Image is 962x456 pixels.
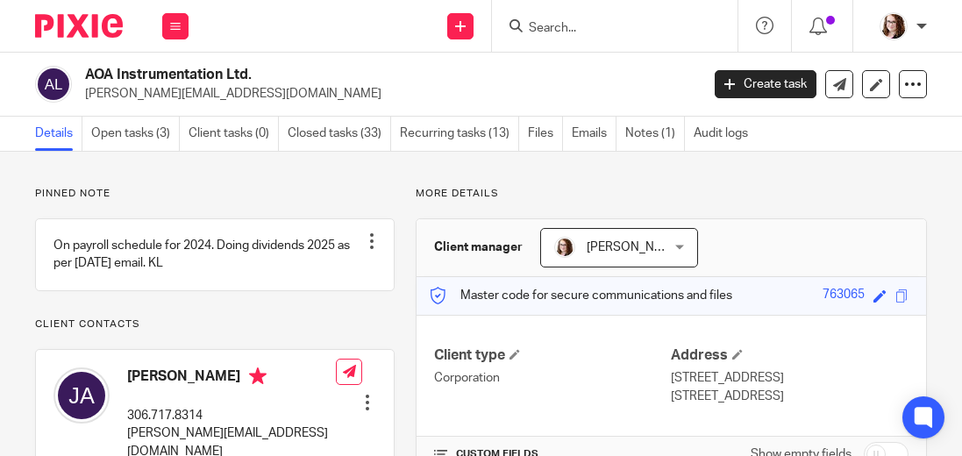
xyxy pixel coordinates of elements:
[715,70,816,98] a: Create task
[625,117,685,151] a: Notes (1)
[35,14,123,38] img: Pixie
[288,117,391,151] a: Closed tasks (33)
[671,388,909,405] p: [STREET_ADDRESS]
[416,187,927,201] p: More details
[35,317,395,331] p: Client contacts
[434,346,672,365] h4: Client type
[430,287,732,304] p: Master code for secure communications and files
[35,187,395,201] p: Pinned note
[400,117,519,151] a: Recurring tasks (13)
[127,367,336,389] h4: [PERSON_NAME]
[554,237,575,258] img: Kelsey%20Website-compressed%20Resized.jpg
[572,117,616,151] a: Emails
[127,407,336,424] p: 306.717.8314
[528,117,563,151] a: Files
[249,367,267,385] i: Primary
[85,66,567,84] h2: AOA Instrumentation Ltd.
[823,286,865,306] div: 763065
[671,346,909,365] h4: Address
[434,239,523,256] h3: Client manager
[694,117,757,151] a: Audit logs
[189,117,279,151] a: Client tasks (0)
[434,369,672,387] p: Corporation
[587,241,683,253] span: [PERSON_NAME]
[880,12,908,40] img: Kelsey%20Website-compressed%20Resized.jpg
[35,117,82,151] a: Details
[85,85,688,103] p: [PERSON_NAME][EMAIL_ADDRESS][DOMAIN_NAME]
[35,66,72,103] img: svg%3E
[527,21,685,37] input: Search
[91,117,180,151] a: Open tasks (3)
[671,369,909,387] p: [STREET_ADDRESS]
[53,367,110,424] img: svg%3E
